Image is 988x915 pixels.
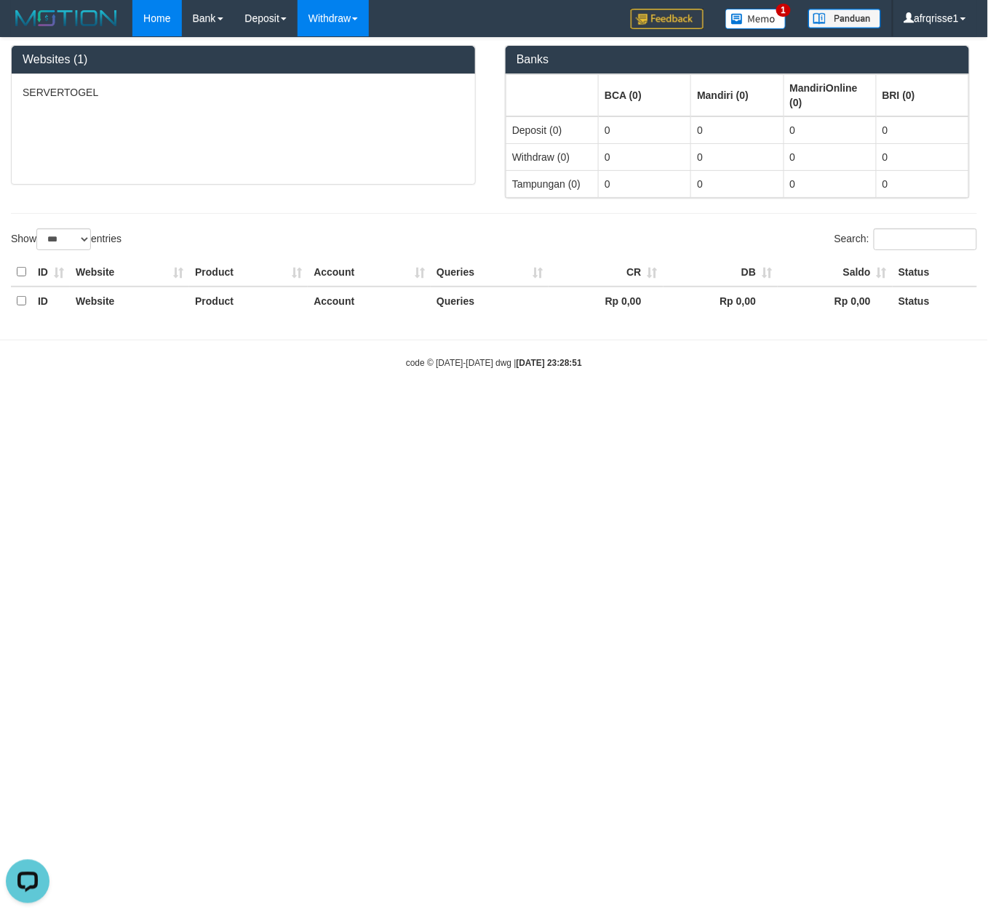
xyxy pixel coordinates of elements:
[874,228,977,250] input: Search:
[664,258,778,287] th: DB
[506,74,599,116] th: Group: activate to sort column ascending
[691,143,784,170] td: 0
[664,287,778,315] th: Rp 0,00
[23,53,464,66] h3: Websites (1)
[6,6,49,49] button: Open LiveChat chat widget
[808,9,881,28] img: panduan.png
[23,85,464,100] p: SERVERTOGEL
[70,287,189,315] th: Website
[11,7,121,29] img: MOTION_logo.png
[893,287,977,315] th: Status
[506,170,599,197] td: Tampungan (0)
[876,116,968,144] td: 0
[691,116,784,144] td: 0
[876,170,968,197] td: 0
[549,287,664,315] th: Rp 0,00
[691,170,784,197] td: 0
[876,74,968,116] th: Group: activate to sort column ascending
[876,143,968,170] td: 0
[189,287,308,315] th: Product
[784,74,876,116] th: Group: activate to sort column ascending
[189,258,308,287] th: Product
[776,4,792,17] span: 1
[784,143,876,170] td: 0
[599,74,691,116] th: Group: activate to sort column ascending
[691,74,784,116] th: Group: activate to sort column ascending
[631,9,704,29] img: Feedback.jpg
[517,358,582,368] strong: [DATE] 23:28:51
[834,228,977,250] label: Search:
[406,358,582,368] small: code © [DATE]-[DATE] dwg |
[778,287,893,315] th: Rp 0,00
[308,287,431,315] th: Account
[784,170,876,197] td: 0
[549,258,664,287] th: CR
[70,258,189,287] th: Website
[36,228,91,250] select: Showentries
[599,143,691,170] td: 0
[431,287,549,315] th: Queries
[517,53,958,66] h3: Banks
[599,170,691,197] td: 0
[784,116,876,144] td: 0
[778,258,893,287] th: Saldo
[725,9,786,29] img: Button%20Memo.svg
[506,116,599,144] td: Deposit (0)
[11,228,121,250] label: Show entries
[506,143,599,170] td: Withdraw (0)
[893,258,977,287] th: Status
[308,258,431,287] th: Account
[32,258,70,287] th: ID
[599,116,691,144] td: 0
[431,258,549,287] th: Queries
[32,287,70,315] th: ID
